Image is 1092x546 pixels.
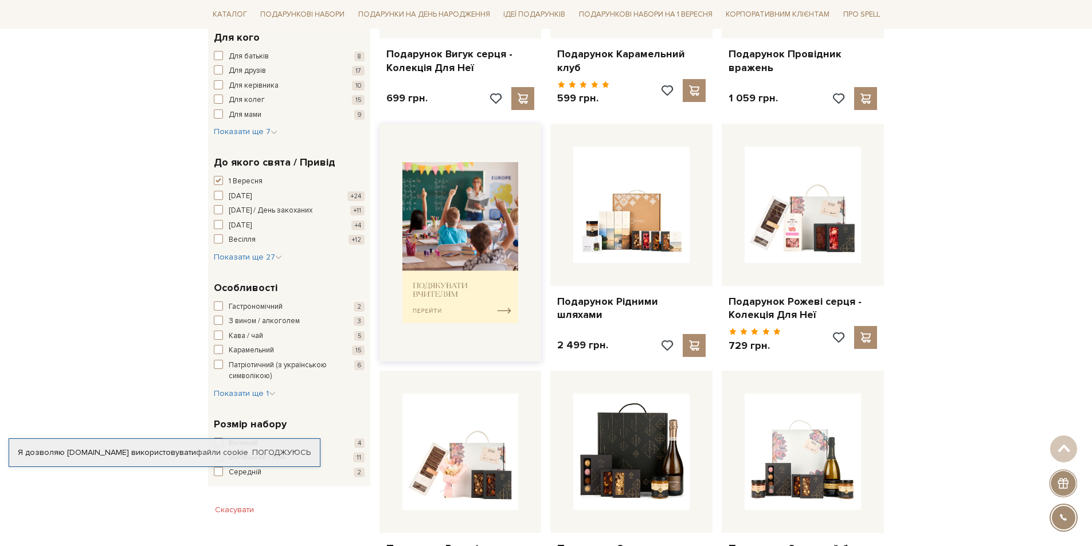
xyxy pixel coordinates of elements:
[214,65,365,77] button: Для друзів 17
[229,205,312,217] span: [DATE] / День закоханих
[354,331,365,341] span: 5
[214,345,365,356] button: Карамельний 15
[214,30,260,45] span: Для кого
[214,234,365,246] button: Весілля +12
[214,438,365,449] button: Великий 4
[229,80,279,92] span: Для керівника
[214,126,277,138] button: Показати ще 7
[352,81,365,91] span: 10
[214,95,365,106] button: Для колег 15
[229,191,252,202] span: [DATE]
[354,316,365,326] span: 3
[354,360,365,370] span: 6
[208,501,261,519] button: Скасувати
[574,5,717,24] a: Подарункові набори на 1 Вересня
[354,468,365,477] span: 2
[557,295,706,322] a: Подарунок Рідними шляхами
[214,417,287,432] span: Розмір набору
[229,65,266,77] span: Для друзів
[214,301,365,313] button: Гастрономічний 2
[352,95,365,105] span: 15
[354,6,495,23] a: Подарунки на День народження
[499,6,570,23] a: Ідеї подарунків
[354,302,365,312] span: 2
[349,235,365,245] span: +12
[229,51,269,62] span: Для батьків
[214,467,365,478] button: Середній 2
[214,80,365,92] button: Для керівника 10
[214,388,276,398] span: Показати ще 1
[721,5,834,24] a: Корпоративним клієнтам
[214,127,277,136] span: Показати ще 7
[229,467,261,478] span: Середній
[354,438,365,448] span: 4
[352,66,365,76] span: 17
[353,453,365,462] span: 11
[229,301,283,313] span: Гастрономічний
[354,52,365,61] span: 8
[256,6,349,23] a: Подарункові набори
[354,110,365,120] span: 9
[214,191,365,202] button: [DATE] +24
[214,252,282,262] span: Показати ще 27
[229,220,252,231] span: [DATE]
[229,316,300,327] span: З вином / алкоголем
[214,331,365,342] button: Кава / чай 5
[229,176,263,187] span: 1 Вересня
[729,92,778,105] p: 1 059 грн.
[350,206,365,215] span: +11
[214,109,365,121] button: Для мами 9
[839,6,884,23] a: Про Spell
[229,331,263,342] span: Кава / чай
[9,447,320,458] div: Я дозволяю [DOMAIN_NAME] використовувати
[214,205,365,217] button: [DATE] / День закоханих +11
[729,295,877,322] a: Подарунок Рожеві серця - Колекція Для Неї
[214,51,365,62] button: Для батьків 8
[214,360,365,382] button: Патріотичний (з українською символікою) 6
[351,221,365,230] span: +4
[214,220,365,231] button: [DATE] +4
[229,438,258,449] span: Великий
[214,176,365,187] button: 1 Вересня
[557,92,609,105] p: 599 грн.
[352,345,365,355] span: 15
[208,6,252,23] a: Каталог
[347,191,365,201] span: +24
[402,162,519,323] img: banner
[557,48,706,74] a: Подарунок Карамельний клуб
[229,234,256,246] span: Весілля
[557,339,608,352] p: 2 499 грн.
[729,339,781,352] p: 729 грн.
[252,447,311,458] a: Погоджуюсь
[229,345,274,356] span: Карамельний
[214,388,276,399] button: Показати ще 1
[729,48,877,74] a: Подарунок Провідник вражень
[214,280,277,296] span: Особливості
[229,360,333,382] span: Патріотичний (з українською символікою)
[386,92,428,105] p: 699 грн.
[214,316,365,327] button: З вином / алкоголем 3
[214,155,335,170] span: До якого свята / Привід
[214,252,282,263] button: Показати ще 27
[196,447,248,457] a: файли cookie
[229,109,261,121] span: Для мами
[229,95,265,106] span: Для колег
[386,48,535,74] a: Подарунок Вигук серця - Колекція Для Неї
